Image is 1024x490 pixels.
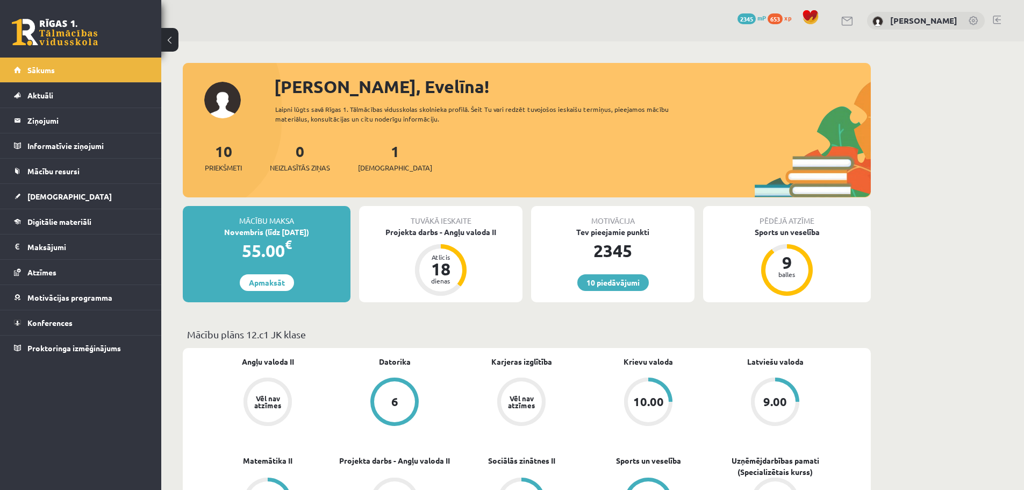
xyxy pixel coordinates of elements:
a: Sociālās zinātnes II [488,455,555,466]
a: Konferences [14,310,148,335]
span: [DEMOGRAPHIC_DATA] [27,191,112,201]
div: Laipni lūgts savā Rīgas 1. Tālmācības vidusskolas skolnieka profilā. Šeit Tu vari redzēt tuvojošo... [275,104,688,124]
span: 2345 [737,13,756,24]
div: 9.00 [763,396,787,408]
a: [PERSON_NAME] [890,15,957,26]
a: Maksājumi [14,235,148,259]
a: Motivācijas programma [14,285,148,310]
span: Priekšmeti [205,162,242,173]
a: Datorika [379,356,411,367]
div: Tev pieejamie punkti [531,226,694,238]
a: Apmaksāt [240,274,294,291]
a: Digitālie materiāli [14,209,148,234]
a: 9.00 [712,378,839,428]
a: 0Neizlasītās ziņas [270,141,330,173]
a: 1[DEMOGRAPHIC_DATA] [358,141,432,173]
div: 6 [391,396,398,408]
a: 10.00 [585,378,712,428]
a: Krievu valoda [624,356,673,367]
a: 10Priekšmeti [205,141,242,173]
a: Sports un veselība [616,455,681,466]
div: Sports un veselība [703,226,871,238]
div: 18 [425,260,457,278]
a: Proktoringa izmēģinājums [14,336,148,360]
span: Aktuāli [27,90,53,100]
span: xp [784,13,791,22]
a: Rīgas 1. Tālmācības vidusskola [12,19,98,46]
div: balles [771,271,803,278]
span: 653 [768,13,783,24]
span: Neizlasītās ziņas [270,162,330,173]
a: Projekta darbs - Angļu valoda II [339,455,450,466]
div: Vēl nav atzīmes [253,395,283,409]
a: Aktuāli [14,83,148,108]
a: Atzīmes [14,260,148,285]
a: Matemātika II [243,455,292,466]
div: Pēdējā atzīme [703,206,871,226]
span: € [285,237,292,252]
a: Vēl nav atzīmes [458,378,585,428]
span: Atzīmes [27,267,56,277]
a: Latviešu valoda [747,356,804,367]
div: 10.00 [633,396,664,408]
div: 55.00 [183,238,350,264]
span: [DEMOGRAPHIC_DATA] [358,162,432,173]
div: Motivācija [531,206,694,226]
div: Tuvākā ieskaite [359,206,522,226]
a: Uzņēmējdarbības pamati (Specializētais kurss) [712,455,839,478]
a: Mācību resursi [14,159,148,183]
a: Angļu valoda II [242,356,294,367]
a: 653 xp [768,13,797,22]
legend: Informatīvie ziņojumi [27,133,148,158]
span: mP [757,13,766,22]
a: Sports un veselība 9 balles [703,226,871,297]
a: 2345 mP [737,13,766,22]
span: Digitālie materiāli [27,217,91,226]
span: Proktoringa izmēģinājums [27,343,121,353]
legend: Maksājumi [27,235,148,259]
div: [PERSON_NAME], Evelīna! [274,74,871,100]
span: Sākums [27,65,55,75]
div: Atlicis [425,254,457,260]
a: Projekta darbs - Angļu valoda II Atlicis 18 dienas [359,226,522,297]
span: Mācību resursi [27,166,80,176]
a: [DEMOGRAPHIC_DATA] [14,184,148,209]
span: Konferences [27,318,73,328]
a: Informatīvie ziņojumi [14,133,148,158]
a: Karjeras izglītība [491,356,552,367]
legend: Ziņojumi [27,108,148,133]
div: Novembris (līdz [DATE]) [183,226,350,238]
div: 2345 [531,238,694,264]
a: 6 [331,378,458,428]
p: Mācību plāns 12.c1 JK klase [187,327,867,342]
span: Motivācijas programma [27,293,112,302]
div: Projekta darbs - Angļu valoda II [359,226,522,238]
img: Evelīna Keiša [872,16,883,27]
div: Vēl nav atzīmes [506,395,536,409]
a: Vēl nav atzīmes [204,378,331,428]
div: Mācību maksa [183,206,350,226]
a: Sākums [14,58,148,82]
a: Ziņojumi [14,108,148,133]
a: 10 piedāvājumi [577,274,649,291]
div: dienas [425,278,457,284]
div: 9 [771,254,803,271]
